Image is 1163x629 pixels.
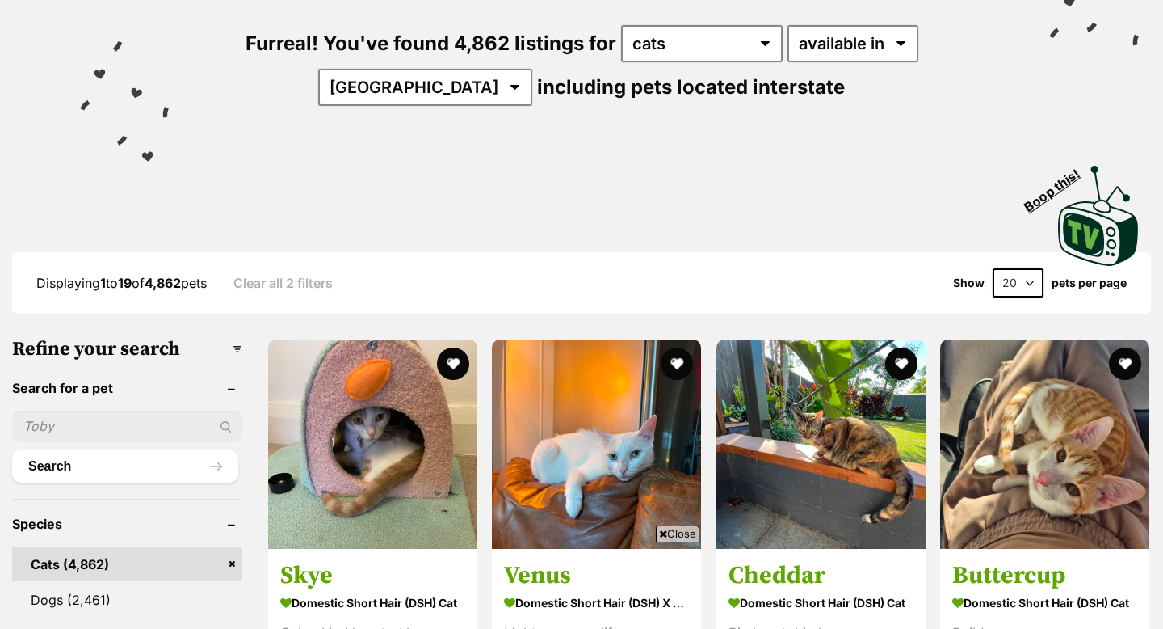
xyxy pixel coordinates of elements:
h3: Cheddar [728,560,913,591]
img: PetRescue TV logo [1058,166,1139,266]
span: Boop this! [1022,157,1096,215]
button: favourite [661,348,693,380]
a: Clear all 2 filters [233,276,333,290]
strong: 1 [100,275,106,291]
header: Species [12,517,242,531]
span: including pets located interstate [537,75,845,99]
strong: 19 [118,275,132,291]
strong: Domestic Short Hair (DSH) Cat [728,591,913,614]
iframe: Advertisement [288,548,875,621]
a: Boop this! [1058,150,1139,268]
strong: 4,862 [145,275,181,291]
a: Cats (4,862) [12,547,242,581]
img: Skye - Domestic Short Hair (DSH) Cat [268,340,477,549]
h3: Refine your search [12,338,242,361]
input: Toby [12,411,242,441]
span: Close [656,526,699,542]
img: Buttercup - Domestic Short Hair (DSH) Cat [940,340,1149,549]
strong: Domestic Short Hair (DSH) Cat [952,591,1137,614]
button: favourite [436,348,468,380]
h3: Buttercup [952,560,1137,591]
button: Search [12,450,238,483]
button: favourite [1109,348,1141,380]
button: favourite [884,348,917,380]
img: Cheddar - Domestic Short Hair (DSH) Cat [716,340,926,549]
strong: Domestic Short Hair (DSH) Cat [280,591,465,614]
h3: Skye [280,560,465,591]
img: Venus - Domestic Short Hair (DSH) x Oriental Shorthair Cat [492,340,701,549]
a: Dogs (2,461) [12,583,242,617]
header: Search for a pet [12,381,242,395]
span: Displaying to of pets [36,275,207,291]
span: Furreal! You've found 4,862 listings for [246,32,616,55]
label: pets per page [1052,277,1127,289]
span: Show [953,277,985,289]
